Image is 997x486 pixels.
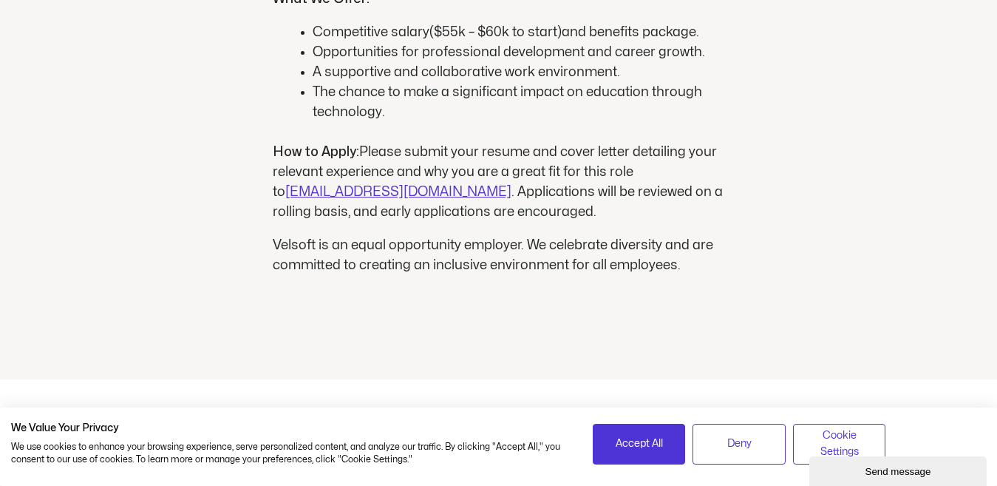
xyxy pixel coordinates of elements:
[562,26,699,38] span: and benefits package.
[809,453,990,486] iframe: chat widget
[693,424,786,465] button: Deny all cookies
[273,146,717,198] span: Please submit your resume and cover letter detailing your relevant experience and why you are a g...
[793,424,886,465] button: Adjust cookie preferences
[313,86,702,118] span: The chance to make a significant impact on education through technology.
[11,441,571,466] p: We use cookies to enhance your browsing experience, serve personalized content, and analyze our t...
[727,436,752,452] span: Deny
[313,26,429,38] span: Competitive salary
[11,422,571,435] h2: We Value Your Privacy
[285,186,511,198] a: [EMAIL_ADDRESS][DOMAIN_NAME]
[803,428,877,461] span: Cookie Settings
[593,424,686,465] button: Accept all cookies
[273,146,359,158] span: How to Apply:
[313,66,620,78] span: A supportive and collaborative work environment.
[429,26,562,38] span: ($55k – $60k to start)
[616,436,663,452] span: Accept All
[313,46,705,58] span: Opportunities for professional development and career growth.
[273,239,713,271] span: Velsoft is an equal opportunity employer. We celebrate diversity and are committed to creating an...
